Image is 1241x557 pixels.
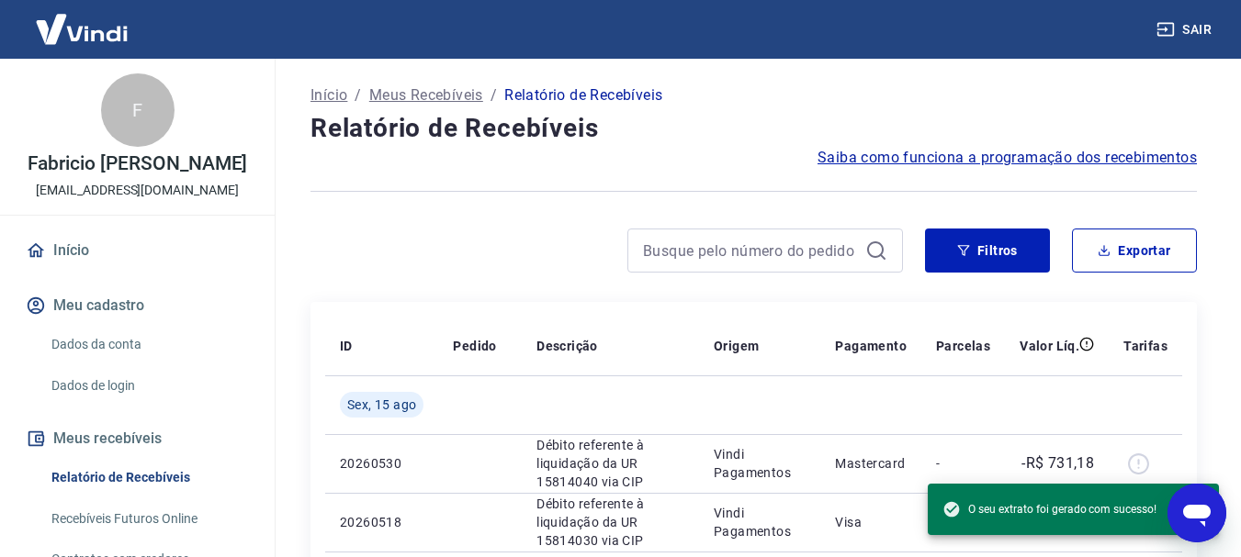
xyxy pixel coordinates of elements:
p: Débito referente à liquidação da UR 15814040 via CIP [536,436,684,491]
p: Fabricio [PERSON_NAME] [28,154,248,173]
img: Vindi [22,1,141,57]
div: F [101,73,175,147]
button: Sair [1153,13,1219,47]
p: Relatório de Recebíveis [504,84,662,106]
p: Parcelas [936,337,990,355]
p: Origem [714,337,759,355]
p: Valor Líq. [1020,337,1079,355]
a: Saiba como funciona a programação dos recebimentos [818,147,1197,169]
p: Vindi Pagamentos [714,504,806,540]
p: ID [340,337,353,355]
button: Meu cadastro [22,285,253,326]
span: O seu extrato foi gerado com sucesso! [942,500,1156,518]
p: [EMAIL_ADDRESS][DOMAIN_NAME] [36,181,239,200]
p: Pagamento [835,337,907,355]
button: Exportar [1072,228,1197,273]
a: Início [310,84,347,106]
button: Meus recebíveis [22,418,253,459]
p: - [936,454,990,473]
p: Tarifas [1123,337,1168,355]
a: Meus Recebíveis [369,84,483,106]
p: / [355,84,361,106]
iframe: Botão para abrir a janela de mensagens [1168,484,1226,542]
a: Dados de login [44,367,253,405]
span: Sex, 15 ago [347,395,416,414]
a: Recebíveis Futuros Online [44,500,253,538]
a: Início [22,230,253,271]
input: Busque pelo número do pedido [643,237,858,264]
p: Débito referente à liquidação da UR 15814030 via CIP [536,495,684,550]
a: Dados da conta [44,326,253,363]
p: 20260530 [340,454,423,473]
h4: Relatório de Recebíveis [310,110,1197,147]
p: Vindi Pagamentos [714,445,806,482]
a: Relatório de Recebíveis [44,459,253,496]
p: -R$ 731,18 [1021,452,1094,474]
p: Mastercard [835,454,907,473]
p: Pedido [453,337,496,355]
p: / [491,84,497,106]
p: Visa [835,513,907,531]
p: 20260518 [340,513,423,531]
p: Descrição [536,337,598,355]
button: Filtros [925,228,1050,273]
